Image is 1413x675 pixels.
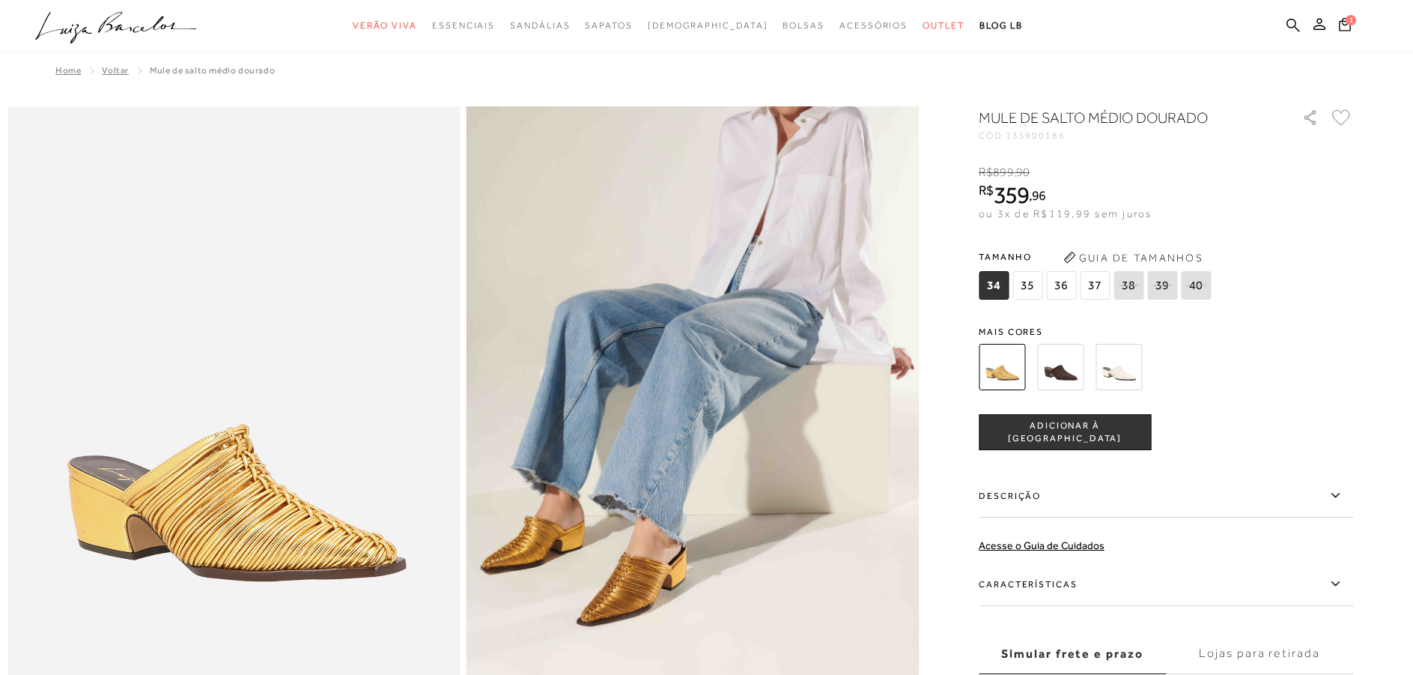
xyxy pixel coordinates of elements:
[585,20,632,31] span: Sapatos
[1166,634,1353,674] label: Lojas para retirada
[994,181,1029,208] span: 359
[1334,16,1355,37] button: 1
[783,20,824,31] span: Bolsas
[979,20,1023,31] span: BLOG LB
[993,166,1013,179] span: 899
[585,12,632,40] a: noSubCategoriesText
[1012,271,1042,300] span: 35
[1032,187,1046,203] span: 96
[979,344,1025,390] img: MULE DE SALTO MÉDIO DOURADO
[432,20,495,31] span: Essenciais
[1080,271,1110,300] span: 37
[1037,344,1084,390] img: MULE DE SALTO MÉDIO EM COURO CAFÉ
[979,107,1259,128] h1: MULE DE SALTO MÉDIO DOURADO
[923,12,964,40] a: noSubCategoriesText
[979,474,1353,518] label: Descrição
[979,414,1151,450] button: ADICIONAR À [GEOGRAPHIC_DATA]
[923,20,964,31] span: Outlet
[979,131,1278,140] div: CÓD:
[979,246,1215,268] span: Tamanho
[1346,15,1356,25] span: 1
[648,20,768,31] span: [DEMOGRAPHIC_DATA]
[783,12,824,40] a: noSubCategoriesText
[55,65,81,76] a: Home
[979,539,1104,551] a: Acesse o Guia de Cuidados
[979,563,1353,606] label: Características
[150,65,275,76] span: MULE DE SALTO MÉDIO DOURADO
[979,634,1166,674] label: Simular frete e prazo
[432,12,495,40] a: noSubCategoriesText
[979,12,1023,40] a: BLOG LB
[979,208,1152,220] span: ou 3x de R$119,99 sem juros
[1014,166,1030,179] i: ,
[353,20,417,31] span: Verão Viva
[1046,271,1076,300] span: 36
[1096,344,1142,390] img: MULE DE SALTO MÉDIO EM COURO OFF WHITE
[353,12,417,40] a: noSubCategoriesText
[102,65,129,76] a: Voltar
[979,184,994,197] i: R$
[510,20,570,31] span: Sandálias
[1147,271,1177,300] span: 39
[979,271,1009,300] span: 34
[1016,166,1030,179] span: 90
[979,166,993,179] i: R$
[1058,246,1208,270] button: Guia de Tamanhos
[1113,271,1143,300] span: 38
[1181,271,1211,300] span: 40
[839,12,908,40] a: noSubCategoriesText
[979,327,1353,336] span: Mais cores
[979,420,1150,446] span: ADICIONAR À [GEOGRAPHIC_DATA]
[1006,130,1066,141] span: 135900186
[1029,189,1046,202] i: ,
[510,12,570,40] a: noSubCategoriesText
[648,12,768,40] a: noSubCategoriesText
[839,20,908,31] span: Acessórios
